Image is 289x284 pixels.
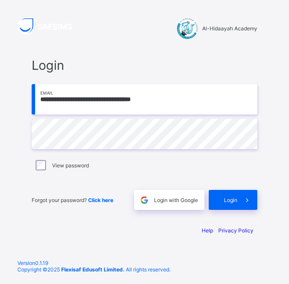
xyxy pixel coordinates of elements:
[32,58,257,73] span: Login
[224,197,237,203] span: Login
[154,197,198,203] span: Login with Google
[218,227,253,234] a: Privacy Policy
[88,197,113,203] a: Click here
[139,195,149,205] img: google.396cfc9801f0270233282035f929180a.svg
[202,25,257,32] span: Al-Hidaayah Academy
[17,266,171,273] span: Copyright © 2025 All rights reserved.
[17,17,82,34] img: SAFSIMS Logo
[17,260,272,266] span: Version 0.1.19
[202,227,213,234] a: Help
[61,266,125,273] strong: Flexisaf Edusoft Limited.
[52,162,89,169] label: View password
[32,197,113,203] span: Forgot your password?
